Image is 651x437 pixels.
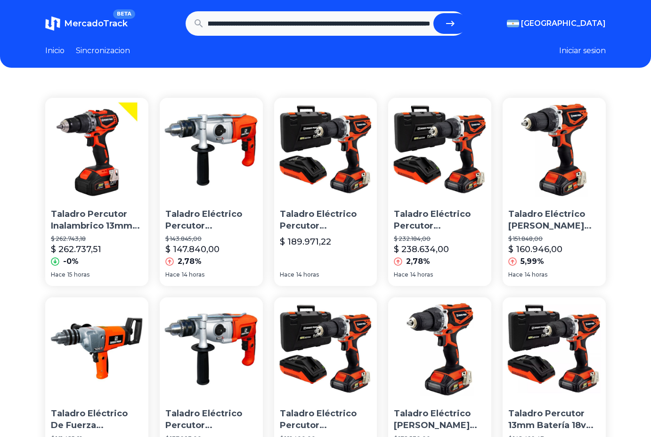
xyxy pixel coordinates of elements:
p: $ 262.743,18 [51,235,143,243]
p: $ 189.971,22 [280,235,331,248]
span: [GEOGRAPHIC_DATA] [521,18,606,29]
span: 14 horas [525,271,547,278]
img: Taladro Eléctrico Percutor Dowen Pagio Tpb1318p Inalámbrico 1650rpm Naranja 18v [274,98,377,201]
span: 14 horas [182,271,204,278]
p: Taladro Eléctrico [PERSON_NAME] Flex One Tb1318p Inalámbrico 1650rpm Naranja 18v [508,208,600,232]
p: -0% [63,256,79,267]
img: Taladro Eléctrico Percutor Dowen Pagio Tp132vpn 2800rpm 50hz 1100w Naranja 220v [160,98,263,201]
span: 14 horas [296,271,319,278]
button: [GEOGRAPHIC_DATA] [507,18,606,29]
p: Taladro Percutor 13mm Batería 18v Litio [PERSON_NAME] [508,408,600,431]
p: Taladro Percutor Inalambrico 13mm 18v Brushless [PERSON_NAME] [51,208,143,232]
a: MercadoTrackBETA [45,16,128,31]
p: $ 160.946,00 [508,243,562,256]
img: Taladro Eléctrico Dowen Pagio Flex One Tb1318p Inalámbrico 1650rpm Naranja 18v [388,297,491,400]
span: MercadoTrack [64,18,128,29]
img: Taladro Eléctrico Percutor Dowen Pagio Tpb1318p Inalámbrico 1650rpm Naranja 18v [274,297,377,400]
a: Taladro Eléctrico Percutor Dowen Pagio Tpb1318p Inalámbrico 1650rpm Naranja 18vTaladro Eléctrico ... [274,98,377,286]
p: Taladro Eléctrico Percutor [PERSON_NAME] Tpb1318p Inalámbrico 1650rpm Naranja 18v [394,208,486,232]
a: Taladro Eléctrico Percutor Dowen Pagio Tpb1318p Inalámbrico 1650rpm Naranja 18vTaladro Eléctrico ... [388,98,491,286]
span: Hace [165,271,180,278]
span: 14 horas [410,271,433,278]
p: $ 151.848,00 [508,235,600,243]
button: Iniciar sesion [559,45,606,56]
p: 5,99% [521,256,544,267]
p: Taladro Eléctrico Percutor [PERSON_NAME] Tpb1318p Inalámbrico 1650rpm Naranja 18v [280,408,372,431]
p: $ 238.634,00 [394,243,449,256]
p: Taladro Eléctrico Percutor [PERSON_NAME] Tp132vpn 2800rpm 50hz 1100w Naranja 220v [165,408,257,431]
img: Taladro Percutor 13mm Batería 18v Litio Dowen Pagio [503,297,606,400]
p: $ 147.840,00 [165,243,220,256]
p: $ 262.737,51 [51,243,101,256]
p: Taladro Eléctrico Percutor [PERSON_NAME] Tp132vpn 2800rpm 50hz 1100w Naranja 220v [165,208,257,232]
a: Taladro Percutor Inalambrico 13mm 18v Brushless Dowen PagioTaladro Percutor Inalambrico 13mm 18v ... [45,98,148,286]
img: Taladro Eléctrico Percutor Dowen Pagio Tpb1318p Inalámbrico 1650rpm Naranja 18v [388,98,491,201]
img: Taladro Eléctrico De Fuerza Dowen Pagio Tf162p 550rpm 50hz 1050w Naranja 220v [45,297,148,400]
a: Taladro Eléctrico Dowen Pagio Flex One Tb1318p Inalámbrico 1650rpm Naranja 18vTaladro Eléctrico [... [503,98,606,286]
img: Taladro Eléctrico Dowen Pagio Flex One Tb1318p Inalámbrico 1650rpm Naranja 18v [503,98,606,201]
p: 2,78% [178,256,202,267]
p: $ 143.845,00 [165,235,257,243]
span: BETA [113,9,135,19]
a: Taladro Eléctrico Percutor Dowen Pagio Tp132vpn 2800rpm 50hz 1100w Naranja 220vTaladro Eléctrico ... [160,98,263,286]
span: Hace [394,271,408,278]
span: 15 horas [67,271,90,278]
p: Taladro Eléctrico De Fuerza [PERSON_NAME] Tf162p 550rpm 50hz 1050w Naranja 220v [51,408,143,431]
p: 2,78% [406,256,430,267]
p: Taladro Eléctrico Percutor [PERSON_NAME] Tpb1318p Inalámbrico 1650rpm Naranja 18v [280,208,372,232]
p: Taladro Eléctrico [PERSON_NAME] Flex One Tb1318p Inalámbrico 1650rpm Naranja 18v [394,408,486,431]
img: Taladro Percutor Inalambrico 13mm 18v Brushless Dowen Pagio [45,98,148,201]
span: Hace [508,271,523,278]
a: Inicio [45,45,65,56]
img: Argentina [507,20,519,27]
span: Hace [280,271,294,278]
img: Taladro Eléctrico Percutor Dowen Pagio Tp132vpn 2800rpm 50hz 1100w Naranja 220v [160,297,263,400]
img: MercadoTrack [45,16,60,31]
p: $ 232.184,00 [394,235,486,243]
span: Hace [51,271,65,278]
a: Sincronizacion [76,45,130,56]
